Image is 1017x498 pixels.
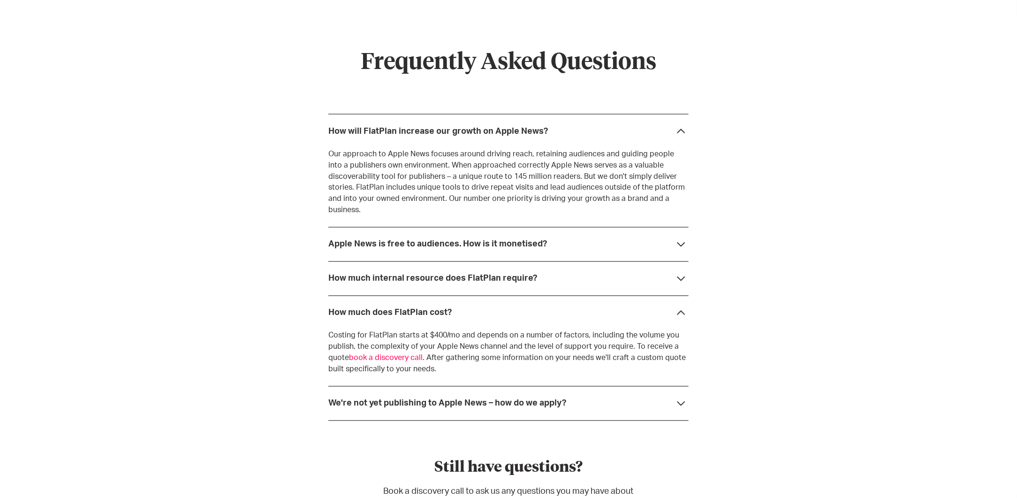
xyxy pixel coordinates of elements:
[328,148,689,216] p: Our approach to Apple News focuses around driving reach, retaining audiences and guiding people i...
[349,354,423,362] a: book a discovery call
[328,49,689,77] h2: Frequently Asked Questions
[328,240,547,249] div: Apple News is free to audiences. How is it monetised?
[328,399,566,408] strong: We're not yet publishing to Apple News – how do we apply?
[377,459,640,478] h4: Still have questions?
[328,330,689,375] p: Costing for FlatPlan starts at $400/mo and depends on a number of factors, including the volume y...
[328,309,452,317] strong: How much does FlatPlan cost?
[328,127,548,136] div: How will FlatPlan increase our growth on Apple News?
[328,274,537,283] div: How much internal resource does FlatPlan require?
